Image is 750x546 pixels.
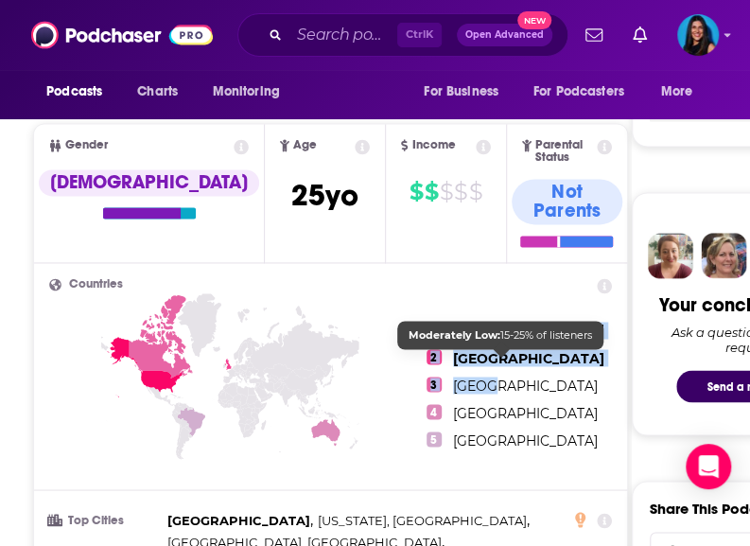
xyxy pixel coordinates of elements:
[453,404,598,421] span: [GEOGRAPHIC_DATA]
[397,23,442,47] span: Ctrl K
[648,74,717,110] button: open menu
[677,14,719,56] span: Logged in as kateyquinn
[535,139,594,164] span: Parental Status
[453,432,598,449] span: [GEOGRAPHIC_DATA]
[289,20,397,50] input: Search podcasts, credits, & more...
[212,79,279,105] span: Monitoring
[427,432,442,447] span: 5
[427,404,442,419] span: 4
[686,444,731,489] div: Open Intercom Messenger
[237,13,568,57] div: Search podcasts, credits, & more...
[512,179,622,224] div: Not Parents
[293,139,317,151] span: Age
[49,514,160,526] h3: Top Cities
[677,14,719,56] button: Show profile menu
[69,278,123,291] span: Countries
[410,74,522,110] button: open menu
[453,377,598,394] span: [GEOGRAPHIC_DATA]
[409,328,592,342] span: 15-25% of listeners
[411,139,455,151] span: Income
[427,349,442,364] span: 2
[625,19,654,51] a: Show notifications dropdown
[409,328,500,342] b: Moderately Low:
[469,177,482,207] span: $
[199,74,304,110] button: open menu
[648,233,693,278] img: Sydney Profile
[424,79,498,105] span: For Business
[661,79,693,105] span: More
[454,177,467,207] span: $
[677,14,719,56] img: User Profile
[31,17,213,53] img: Podchaser - Follow, Share and Rate Podcasts
[439,177,452,207] span: $
[125,74,189,110] a: Charts
[318,512,527,527] span: [US_STATE], [GEOGRAPHIC_DATA]
[465,30,544,40] span: Open Advanced
[33,74,127,110] button: open menu
[137,79,178,105] span: Charts
[167,512,310,527] span: [GEOGRAPHIC_DATA]
[427,377,442,392] span: 3
[701,233,746,278] img: Barbara Profile
[457,24,552,46] button: Open AdvancedNew
[425,177,438,207] span: $
[46,79,102,105] span: Podcasts
[39,169,259,196] div: [DEMOGRAPHIC_DATA]
[410,177,423,207] span: $
[521,74,652,110] button: open menu
[533,79,624,105] span: For Podcasters
[318,509,530,531] span: ,
[517,11,551,29] span: New
[167,509,313,531] span: ,
[578,19,610,51] a: Show notifications dropdown
[453,349,604,366] span: [GEOGRAPHIC_DATA]
[291,177,358,214] span: 25 yo
[65,139,108,151] span: Gender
